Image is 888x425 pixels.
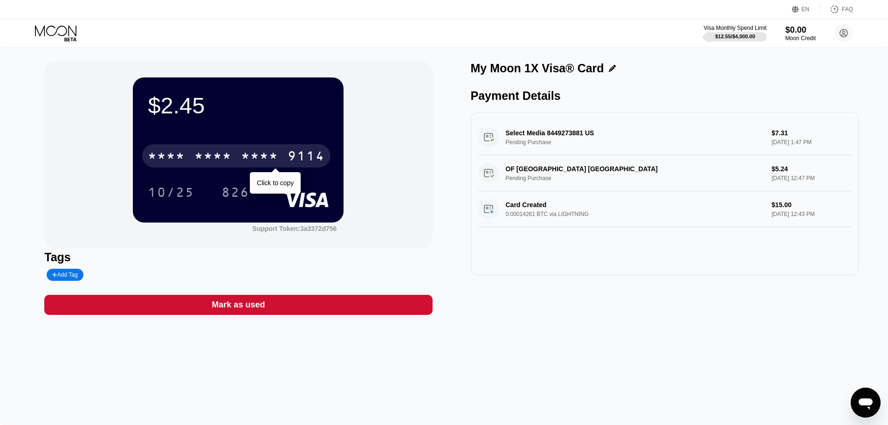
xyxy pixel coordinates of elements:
[802,6,810,13] div: EN
[44,251,432,264] div: Tags
[52,272,77,278] div: Add Tag
[703,25,766,42] div: Visa Monthly Spend Limit$12.55/$4,000.00
[288,150,325,165] div: 9114
[148,92,329,118] div: $2.45
[212,300,265,310] div: Mark as used
[44,295,432,315] div: Mark as used
[785,35,816,42] div: Moon Credit
[471,89,859,103] div: Payment Details
[471,62,604,75] div: My Moon 1X Visa® Card
[148,186,194,201] div: 10/25
[252,225,337,232] div: Support Token:3a3372d756
[820,5,853,14] div: FAQ
[785,25,816,35] div: $0.00
[257,179,294,187] div: Click to copy
[851,388,881,418] iframe: Button to launch messaging window
[221,186,249,201] div: 826
[715,34,755,39] div: $12.55 / $4,000.00
[141,181,201,204] div: 10/25
[842,6,853,13] div: FAQ
[214,181,256,204] div: 826
[703,25,766,31] div: Visa Monthly Spend Limit
[785,25,816,42] div: $0.00Moon Credit
[792,5,820,14] div: EN
[47,269,83,281] div: Add Tag
[252,225,337,232] div: Support Token: 3a3372d756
